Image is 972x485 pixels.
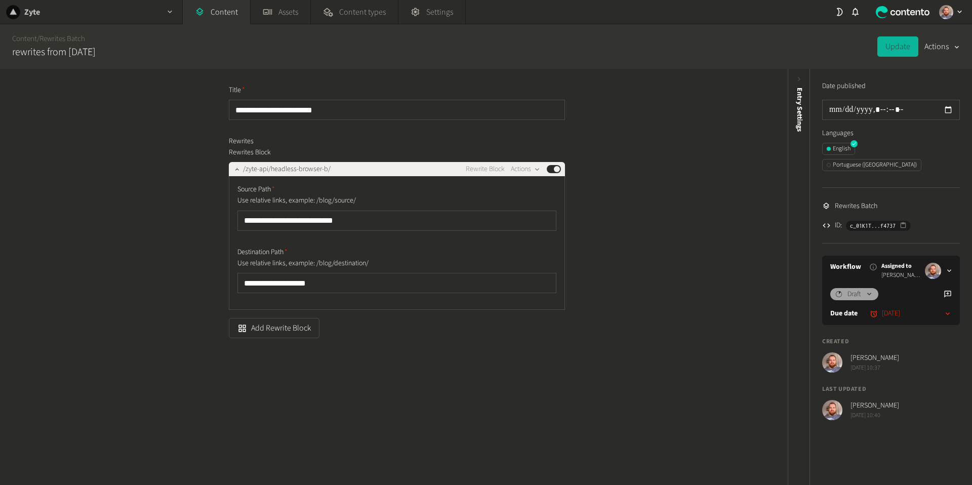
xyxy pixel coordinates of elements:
span: c_01K1T...f4737 [850,221,896,230]
span: Draft [847,289,861,300]
div: Portuguese ([GEOGRAPHIC_DATA]) [827,160,917,170]
span: Settings [426,6,453,18]
span: Assigned to [881,262,921,271]
img: Erik Galiana Farell [939,5,953,19]
button: Actions [511,163,541,175]
a: Workflow [830,262,861,272]
span: Content types [339,6,386,18]
span: [PERSON_NAME] [850,353,899,363]
img: Zyte [6,5,20,19]
span: /zyte-api/headless-browser-b/ [243,164,331,175]
span: [PERSON_NAME] [850,400,899,411]
h4: Last updated [822,385,960,394]
span: Rewrites [229,136,254,147]
span: / [37,33,39,44]
img: Erik Galiana Farell [925,263,941,279]
img: Erik Galiana Farell [822,400,842,420]
p: Rewrites Block [229,147,459,158]
span: Source Path [237,184,275,195]
span: [DATE] 10:40 [850,411,899,420]
button: Update [877,36,918,57]
h4: Created [822,337,960,346]
label: Due date [830,308,858,319]
span: Rewrite Block [466,164,505,175]
button: Actions [924,36,960,57]
label: Languages [822,128,960,139]
label: Date published [822,81,866,92]
time: [DATE] [882,308,900,319]
button: Add Rewrite Block [229,318,319,338]
img: Erik Galiana Farell [822,352,842,373]
button: English [822,143,855,155]
a: Rewrites Batch [39,33,85,44]
p: Use relative links, example: /blog/source/ [237,195,468,206]
button: Draft [830,288,878,300]
span: Entry Settings [794,88,805,132]
button: c_01K1T...f4737 [846,221,911,231]
span: Destination Path [237,247,288,258]
span: ID: [835,220,842,231]
span: Title [229,85,245,96]
a: Content [12,33,37,44]
span: [DATE] 10:37 [850,363,899,373]
p: Use relative links, example: /blog/destination/ [237,258,468,269]
span: Rewrites Batch [835,201,877,212]
h2: rewrites from [DATE] [12,45,96,60]
span: [PERSON_NAME] [881,271,921,280]
button: Portuguese ([GEOGRAPHIC_DATA]) [822,159,921,171]
div: English [827,144,850,153]
h2: Zyte [24,6,40,18]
